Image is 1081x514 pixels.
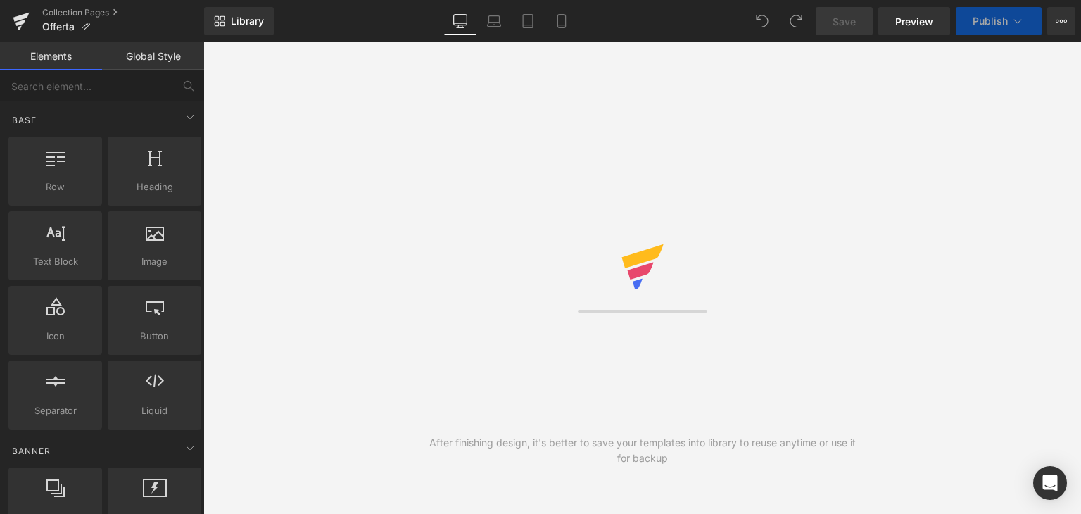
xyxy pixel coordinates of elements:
a: Global Style [102,42,204,70]
span: Preview [895,14,933,29]
span: Icon [13,329,98,344]
span: Heading [112,180,197,194]
a: Tablet [511,7,545,35]
span: Offerta [42,21,75,32]
a: Mobile [545,7,579,35]
span: Separator [13,403,98,418]
div: Open Intercom Messenger [1033,466,1067,500]
span: Base [11,113,38,127]
span: Text Block [13,254,98,269]
span: Banner [11,444,52,458]
a: New Library [204,7,274,35]
button: Redo [782,7,810,35]
a: Desktop [443,7,477,35]
span: Save [833,14,856,29]
span: Button [112,329,197,344]
span: Publish [973,15,1008,27]
button: Undo [748,7,776,35]
button: More [1047,7,1075,35]
span: Row [13,180,98,194]
span: Image [112,254,197,269]
button: Publish [956,7,1042,35]
a: Laptop [477,7,511,35]
span: Library [231,15,264,27]
span: Liquid [112,403,197,418]
div: After finishing design, it's better to save your templates into library to reuse anytime or use i... [423,435,862,466]
a: Collection Pages [42,7,204,18]
a: Preview [878,7,950,35]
